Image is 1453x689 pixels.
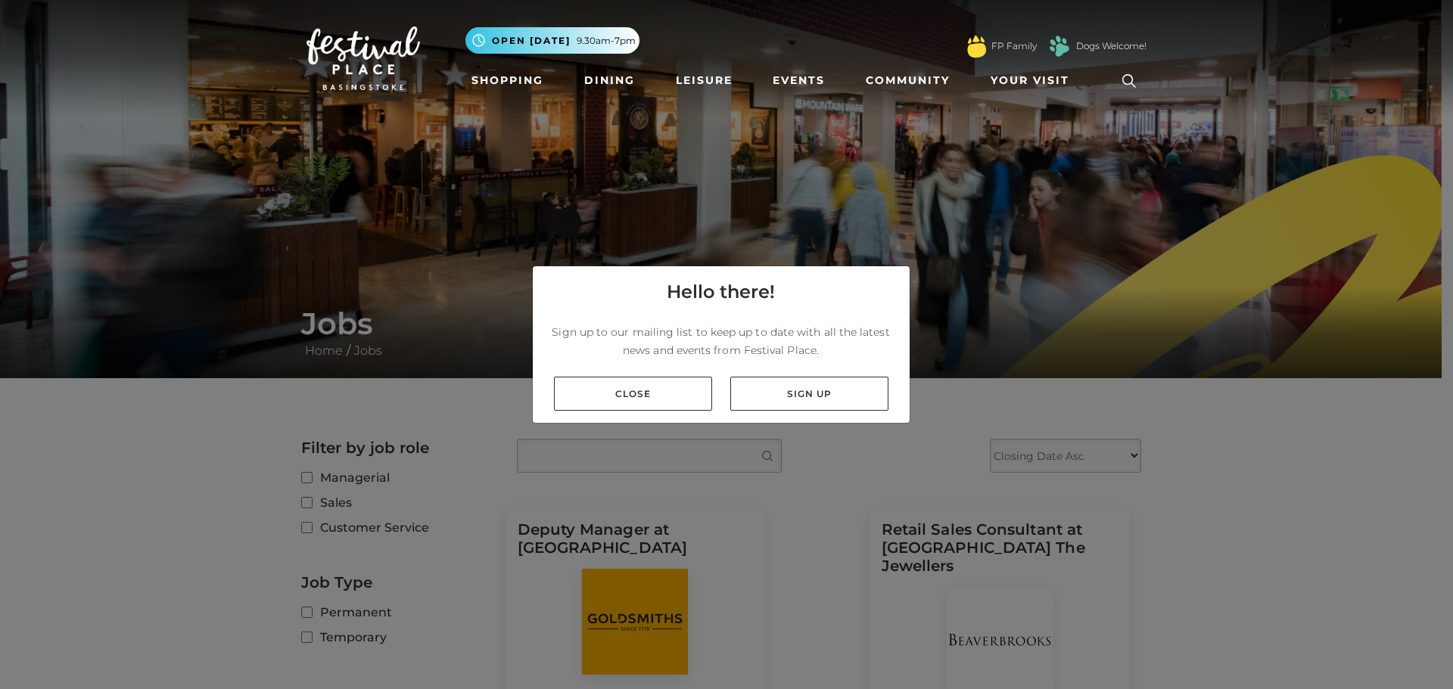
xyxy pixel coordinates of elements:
a: Dining [578,67,641,95]
a: Close [554,377,712,411]
a: Community [860,67,956,95]
h4: Hello there! [667,278,775,306]
a: FP Family [991,39,1037,53]
a: Leisure [670,67,739,95]
button: Open [DATE] 9.30am-7pm [465,27,639,54]
a: Your Visit [985,67,1083,95]
a: Events [767,67,831,95]
a: Sign up [730,377,888,411]
span: 9.30am-7pm [577,34,636,48]
span: Your Visit [991,73,1069,88]
span: Open [DATE] [492,34,571,48]
a: Shopping [465,67,549,95]
img: Festival Place Logo [306,26,420,90]
a: Dogs Welcome! [1076,39,1147,53]
p: Sign up to our mailing list to keep up to date with all the latest news and events from Festival ... [545,323,898,359]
